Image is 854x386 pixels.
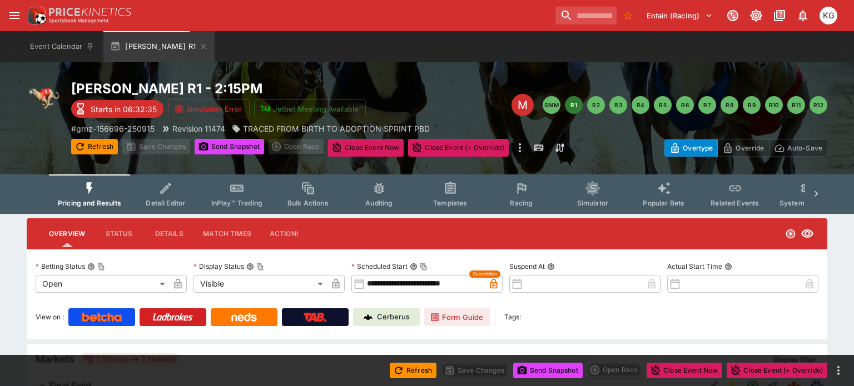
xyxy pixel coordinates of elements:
p: Betting Status [36,262,85,271]
div: 2 Groups 2 Markets [83,353,176,366]
span: Detail Editor [146,199,185,207]
button: R11 [787,96,805,114]
span: InPlay™ Trading [211,199,262,207]
button: Scheduled StartCopy To Clipboard [410,263,418,270]
h5: Markets [36,353,75,365]
p: Revision 11474 [172,123,225,134]
a: Cerberus [353,308,420,326]
button: Connected to PK [723,6,743,26]
button: more [832,364,845,377]
button: Select Tenant [640,7,719,24]
button: Copy To Clipboard [97,263,105,270]
button: Simulation Error [168,99,250,118]
h2: Copy To Clipboard [71,80,449,97]
button: Auto-Save [769,139,827,157]
button: [PERSON_NAME] R1 [103,31,215,62]
img: Neds [231,313,256,322]
button: Suspend At [547,263,555,270]
button: No Bookmarks [619,7,637,24]
img: PriceKinetics [49,8,131,16]
button: Event Calendar [23,31,101,62]
button: R7 [698,96,716,114]
p: Scheduled Start [351,262,408,271]
p: Actual Start Time [667,262,722,271]
button: Display filter [767,350,823,368]
button: Close Event (+ Override) [408,139,509,157]
div: Open [36,275,169,293]
button: Actions [260,220,310,247]
p: Auto-Save [787,142,822,154]
span: Racing [510,199,533,207]
button: Close Event Now [647,363,722,378]
button: Kevin Gutschlag [816,3,841,28]
img: Sportsbook Management [49,18,109,23]
img: TabNZ [304,313,327,322]
div: Kevin Gutschlag [820,7,837,24]
button: R10 [765,96,783,114]
span: System Controls [779,199,834,207]
button: R8 [721,96,738,114]
button: Match Times [194,220,260,247]
img: Ladbrokes [152,313,193,322]
span: Templates [433,199,467,207]
div: split button [587,362,642,378]
button: Close Event Now [328,139,404,157]
button: R12 [810,96,827,114]
span: Pricing and Results [58,199,121,207]
button: Send Snapshot [513,363,583,378]
button: Copy To Clipboard [420,263,428,270]
p: Overtype [683,142,713,154]
button: Jetbet Meeting Available [254,99,366,118]
label: View on : [36,308,64,326]
button: Toggle light/dark mode [746,6,766,26]
button: R1 [565,96,583,114]
img: Betcha [82,313,122,322]
span: Popular Bets [643,199,684,207]
button: Override [717,139,769,157]
button: Refresh [390,363,436,378]
a: Form Guide [424,308,490,326]
p: Copy To Clipboard [71,123,155,134]
button: R4 [632,96,649,114]
input: search [555,7,617,24]
button: more [513,139,527,157]
img: greyhound_racing.png [27,80,62,116]
img: jetbet-logo.svg [260,103,271,114]
p: Starts in 06:32:35 [91,103,157,115]
nav: pagination navigation [543,96,827,114]
p: Suspend At [509,262,545,271]
button: R3 [609,96,627,114]
button: R6 [676,96,694,114]
button: Betting StatusCopy To Clipboard [87,263,95,270]
svg: Visible [801,227,814,240]
button: Details [144,220,194,247]
button: Copy To Clipboard [256,263,264,270]
button: Refresh [71,139,118,154]
button: R9 [743,96,761,114]
button: R5 [654,96,672,114]
p: Override [736,142,764,154]
img: PriceKinetics Logo [24,4,47,27]
svg: Open [785,228,796,239]
span: Simulator [577,199,608,207]
div: Start From [664,139,827,157]
span: Bulk Actions [287,199,329,207]
label: Tags: [504,308,521,326]
div: Visible [193,275,327,293]
p: Display Status [193,262,244,271]
button: Status [94,220,144,247]
button: Close Event (+ Override) [727,363,827,378]
button: Send Snapshot [195,139,264,154]
button: Overview [40,220,94,247]
p: Cerberus [377,312,410,323]
button: open drawer [4,6,24,26]
button: SMM [543,96,560,114]
div: split button [269,139,324,154]
div: Edit Meeting [512,94,534,116]
button: Notifications [793,6,813,26]
span: Auditing [365,199,393,207]
div: TRACED FROM BIRTH TO ADOPTION SPRINT PBD [232,123,430,134]
div: Event type filters [49,174,805,214]
span: Related Events [711,199,759,207]
button: Display StatusCopy To Clipboard [246,263,254,270]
